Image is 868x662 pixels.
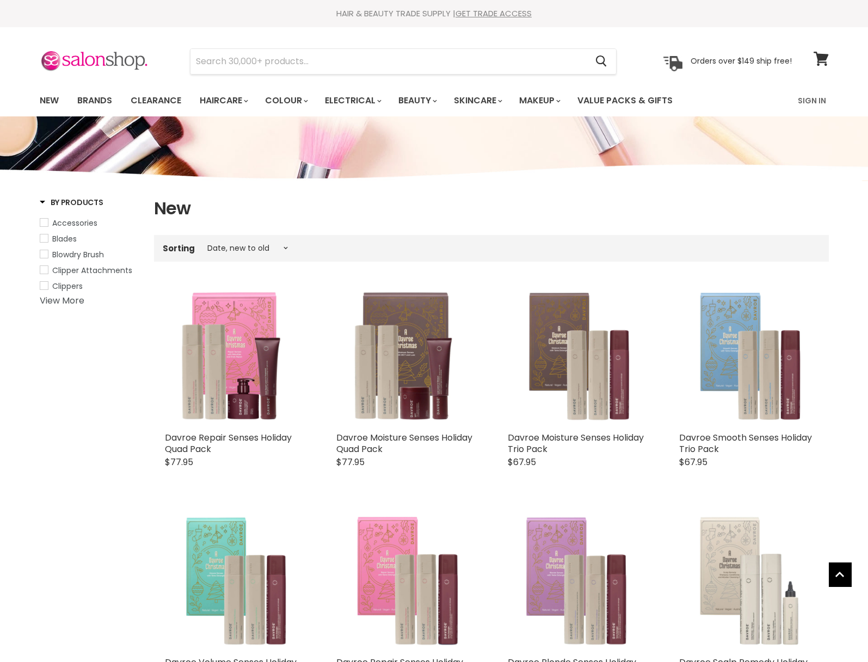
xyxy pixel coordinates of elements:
[40,280,140,292] a: Clippers
[508,512,647,651] a: Davroe Blonde Senses Holiday Trio Pack Davroe Blonde Senses Holiday Trio Pack
[165,456,193,468] span: $77.95
[336,288,475,426] a: Davroe Moisture Senses Holiday Quad Pack Davroe Moisture Senses Holiday Quad Pack
[511,89,567,112] a: Makeup
[192,89,255,112] a: Haircare
[40,294,84,307] a: View More
[40,197,103,208] h3: By Products
[336,456,365,468] span: $77.95
[791,89,833,112] a: Sign In
[165,288,304,426] a: Davroe Repair Senses Holiday Quad Pack Davroe Repair Senses Holiday Quad Pack
[26,85,842,116] nav: Main
[317,89,388,112] a: Electrical
[52,249,104,260] span: Blowdry Brush
[190,48,617,75] form: Product
[69,89,120,112] a: Brands
[32,89,67,112] a: New
[508,456,536,468] span: $67.95
[455,8,532,19] a: GET TRADE ACCESS
[679,512,818,651] a: Davroe Scalp Remedy Holiday Trio Pack Davroe Scalp Remedy Holiday Trio Pack
[679,512,818,651] img: Davroe Scalp Remedy Holiday Trio Pack
[52,281,83,292] span: Clippers
[52,218,97,228] span: Accessories
[569,89,681,112] a: Value Packs & Gifts
[336,431,472,455] a: Davroe Moisture Senses Holiday Quad Pack
[40,264,140,276] a: Clipper Attachments
[40,233,140,245] a: Blades
[508,288,647,426] img: Davroe Moisture Senses Holiday Trio Pack
[390,89,444,112] a: Beauty
[691,56,792,66] p: Orders over $149 ship free!
[163,244,195,253] label: Sorting
[446,89,509,112] a: Skincare
[190,49,587,74] input: Search
[52,233,77,244] span: Blades
[165,512,304,651] a: Davroe Volume Senses Holiday Trio Pack Davroe Volume Senses Holiday Trio Pack
[40,249,140,261] a: Blowdry Brush
[154,197,829,220] h1: New
[679,288,818,426] a: Davroe Smooth Senses Holiday Trio Pack Davroe Smooth Senses Holiday Trio Pack
[26,8,842,19] div: HAIR & BEAUTY TRADE SUPPLY |
[679,431,812,455] a: Davroe Smooth Senses Holiday Trio Pack
[165,288,304,426] img: Davroe Repair Senses Holiday Quad Pack
[336,512,475,651] img: Davroe Repair Senses Holiday Trio Pack
[122,89,189,112] a: Clearance
[336,288,475,426] img: Davroe Moisture Senses Holiday Quad Pack
[52,265,132,276] span: Clipper Attachments
[587,49,616,74] button: Search
[32,85,736,116] ul: Main menu
[508,288,647,426] a: Davroe Moisture Senses Holiday Trio Pack Davroe Moisture Senses Holiday Trio Pack
[40,217,140,229] a: Accessories
[508,431,644,455] a: Davroe Moisture Senses Holiday Trio Pack
[165,431,292,455] a: Davroe Repair Senses Holiday Quad Pack
[257,89,315,112] a: Colour
[679,288,818,426] img: Davroe Smooth Senses Holiday Trio Pack
[165,512,304,651] img: Davroe Volume Senses Holiday Trio Pack
[679,456,707,468] span: $67.95
[508,512,647,651] img: Davroe Blonde Senses Holiday Trio Pack
[336,512,475,651] a: Davroe Repair Senses Holiday Trio Pack Davroe Repair Senses Holiday Trio Pack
